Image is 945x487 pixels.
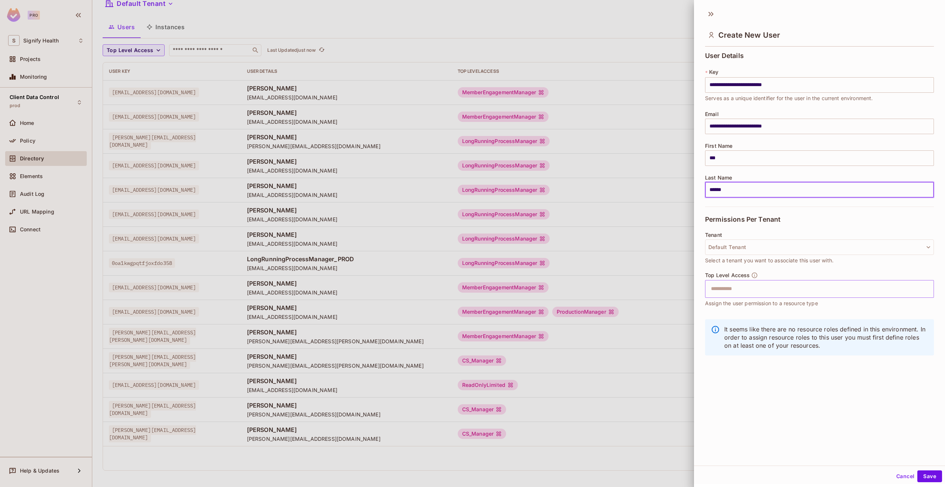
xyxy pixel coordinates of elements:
[705,216,780,223] span: Permissions Per Tenant
[917,470,942,482] button: Save
[705,256,834,265] span: Select a tenant you want to associate this user with.
[705,272,750,278] span: Top Level Access
[893,470,917,482] button: Cancel
[705,143,733,149] span: First Name
[724,325,928,350] p: It seems like there are no resource roles defined in this environment. In order to assign resourc...
[705,94,873,102] span: Serves as a unique identifier for the user in the current environment.
[705,299,818,307] span: Assign the user permission to a resource type
[705,239,934,255] button: Default Tenant
[705,52,744,59] span: User Details
[705,175,732,181] span: Last Name
[709,69,718,75] span: Key
[705,232,722,238] span: Tenant
[718,31,780,40] span: Create New User
[705,111,719,117] span: Email
[930,288,931,289] button: Open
